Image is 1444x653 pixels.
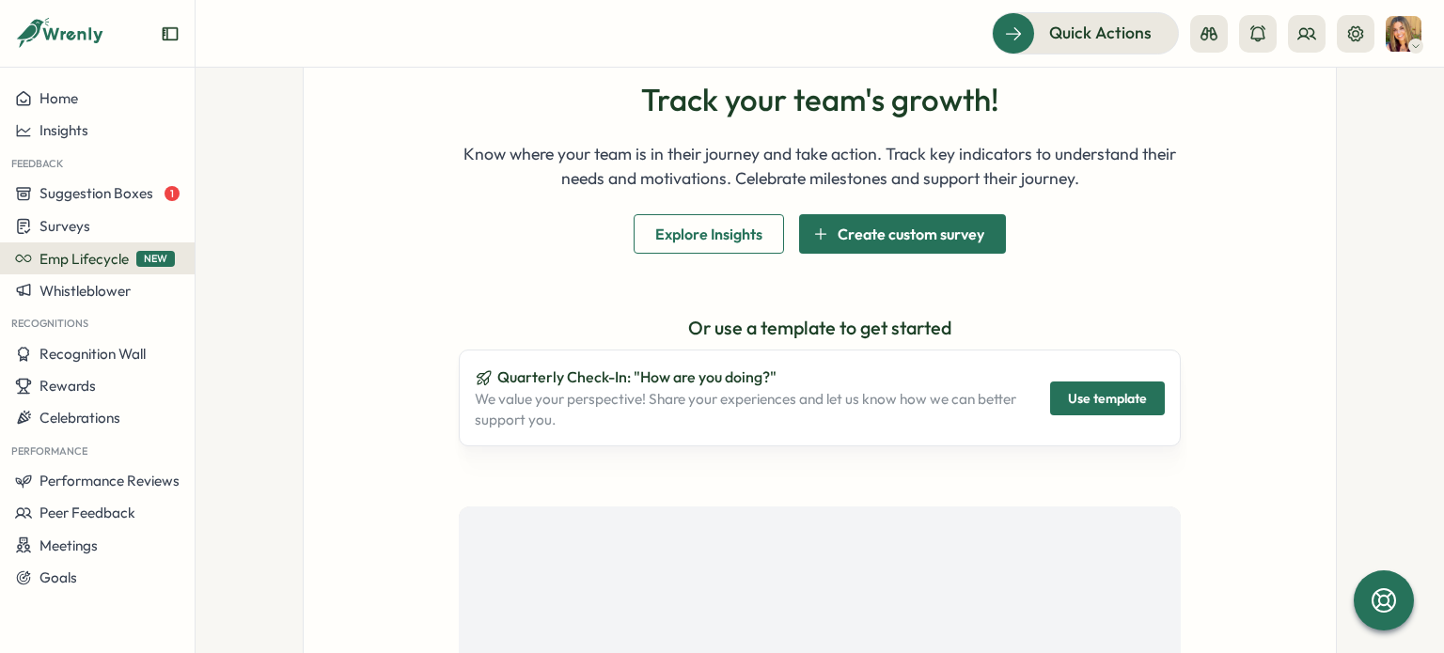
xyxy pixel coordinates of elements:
[799,214,1007,254] button: Create custom survey
[459,142,1181,192] p: Know where your team is in their journey and take action. Track key indicators to understand thei...
[165,186,180,201] span: 1
[1049,21,1152,45] span: Quick Actions
[39,184,153,202] span: Suggestion Boxes
[39,504,135,521] span: Peer Feedback
[39,217,90,235] span: Surveys
[1050,381,1165,415] button: Use template
[39,409,120,427] span: Celebrations
[39,121,88,139] span: Insights
[39,536,98,554] span: Meetings
[39,345,146,363] span: Recognition Wall
[634,214,784,254] button: Explore Insights
[475,389,1028,430] p: We value your perspective! Share your experiences and let us know how we can better support you.
[1068,382,1147,414] span: Use template
[39,250,129,268] span: Emp Lifecycle
[992,12,1179,54] button: Quick Actions
[39,568,77,586] span: Goals
[475,365,1028,389] p: Quarterly Check-In: "How are you doing?"
[655,215,762,253] span: Explore Insights
[641,82,999,119] h1: Track your team's growth!
[39,377,96,395] span: Rewards
[161,24,180,43] button: Expand sidebar
[39,89,78,107] span: Home
[838,215,984,253] span: Create custom survey
[136,251,175,267] span: NEW
[39,282,131,300] span: Whistleblower
[459,314,1181,343] p: Or use a template to get started
[1386,16,1421,52] img: Tarin O'Neill
[39,472,180,490] span: Performance Reviews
